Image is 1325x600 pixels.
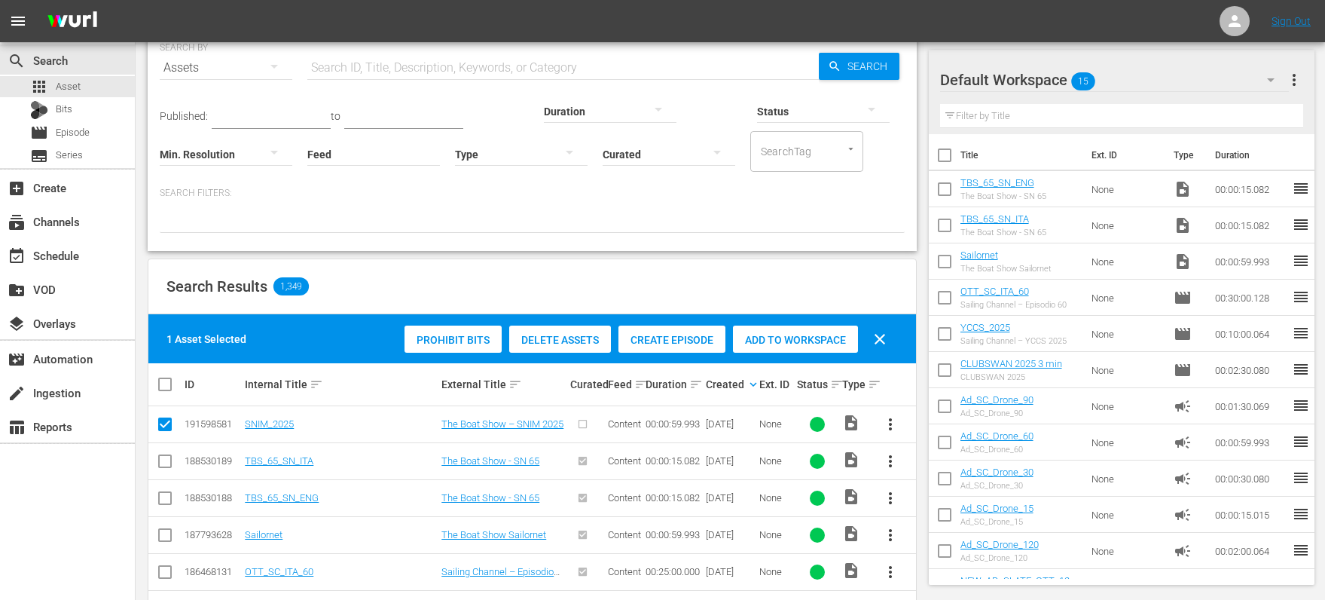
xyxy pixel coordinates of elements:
div: 00:00:59.993 [646,418,701,430]
div: None [759,566,792,577]
div: [DATE] [706,455,754,467]
span: Content [608,529,641,540]
span: Overlays [8,315,26,333]
div: 00:00:15.082 [646,455,701,467]
button: more_vert [872,554,908,590]
a: The Boat Show - SN 65 [441,455,539,467]
div: 00:00:15.082 [646,492,701,504]
span: Episode [1174,361,1192,379]
button: Prohibit Bits [405,326,502,353]
td: 00:10:00.064 [1209,316,1292,352]
span: sort [830,378,844,391]
td: None [1085,316,1168,352]
td: None [1085,280,1168,316]
button: more_vert [872,406,908,442]
td: None [1085,171,1168,207]
a: Sailornet [960,249,998,261]
div: Default Workspace [940,59,1290,101]
div: 188530188 [185,492,240,504]
td: 00:30:00.128 [1209,280,1292,316]
button: more_vert [872,480,908,516]
a: Sailornet [245,529,282,540]
div: Ad_SC_Drone_60 [960,445,1033,455]
span: Search Results [166,277,267,295]
td: None [1085,388,1168,424]
span: Content [608,418,641,430]
div: Created [706,375,754,393]
span: Video [842,414,860,432]
th: Type [1165,134,1206,176]
div: Bits [30,101,48,119]
span: Schedule [8,247,26,265]
span: Video [842,451,860,469]
td: None [1085,352,1168,388]
th: Title [960,134,1083,176]
span: Create [8,179,26,197]
div: 1 Asset Selected [166,332,246,347]
span: more_vert [881,415,899,433]
div: 186468131 [185,566,240,577]
span: reorder [1292,505,1310,523]
td: 00:00:59.993 [1209,424,1292,461]
span: reorder [1292,288,1310,306]
span: reorder [1292,396,1310,415]
span: Prohibit Bits [405,334,502,346]
span: sort [310,378,323,391]
span: reorder [1292,541,1310,559]
button: Delete Assets [509,326,611,353]
td: 00:02:00.064 [1209,533,1292,569]
a: Ad_SC_Drone_15 [960,503,1033,514]
th: Ext. ID [1082,134,1165,176]
div: [DATE] [706,566,754,577]
div: Duration [646,375,701,393]
button: Add to Workspace [733,326,858,353]
div: Ext. ID [759,378,792,390]
span: Content [608,455,641,467]
button: more_vert [872,517,908,553]
span: more_vert [881,526,899,544]
div: [DATE] [706,529,754,540]
span: Ad [1174,542,1192,560]
div: Type [842,375,868,393]
a: NEW_AD_SLATE_OTT_120s [960,575,1076,598]
span: Delete Assets [509,334,611,346]
td: None [1085,243,1168,280]
span: more_vert [881,452,899,470]
span: Series [56,148,83,163]
span: sort [508,378,522,391]
span: more_vert [1285,71,1303,89]
td: 00:00:15.015 [1209,497,1292,533]
img: ans4CAIJ8jUAAAAAAAAAAAAAAAAAAAAAAAAgQb4GAAAAAAAAAAAAAAAAAAAAAAAAJMjXAAAAAAAAAAAAAAAAAAAAAAAAgAT5G... [36,4,108,39]
span: Asset [30,78,48,96]
span: Episode [1174,325,1192,343]
td: None [1085,207,1168,243]
span: Video [842,525,860,543]
div: Ad_SC_Drone_120 [960,553,1039,563]
div: CLUBSWAN 2025 [960,372,1062,382]
span: reorder [1292,577,1310,595]
span: Content [608,566,641,577]
div: 00:00:59.993 [646,529,701,540]
a: The Boat Show - SN 65 [441,492,539,504]
a: OTT_SC_ITA_60 [245,566,313,577]
span: Add to Workspace [733,334,858,346]
div: Status [797,375,838,393]
span: more_vert [881,489,899,507]
button: more_vert [1285,62,1303,98]
button: Open [844,142,858,156]
td: 00:01:30.069 [1209,388,1292,424]
div: 188530189 [185,455,240,467]
span: Episode [1174,289,1192,307]
span: Ingestion [8,384,26,403]
button: Create Episode [618,326,725,353]
span: Ad [1174,506,1192,524]
a: TBS_65_SN_ITA [245,455,313,467]
span: reorder [1292,433,1310,451]
span: 1,349 [273,277,309,295]
span: sort [634,378,648,391]
span: Video [842,562,860,580]
span: more_vert [881,563,899,581]
div: [DATE] [706,418,754,430]
span: Ad [1174,578,1192,596]
td: 00:00:15.082 [1209,207,1292,243]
